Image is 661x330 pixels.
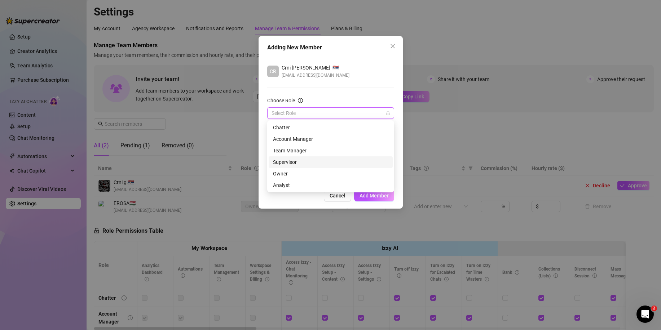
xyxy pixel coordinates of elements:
div: Chatter [273,124,388,131]
span: close [390,43,396,49]
iframe: Intercom live chat [636,306,654,323]
div: Owner [273,170,388,178]
div: Choose Role [267,97,295,104]
span: Close [387,43,398,49]
span: Cancel [330,193,345,199]
div: Supervisor [273,158,388,166]
div: Supervisor [269,156,393,168]
div: 🇷🇸 [282,64,349,72]
span: 2 [651,306,657,311]
button: Cancel [324,190,351,201]
div: Account Manager [269,133,393,145]
div: Team Manager [269,145,393,156]
span: lock [386,111,390,115]
span: Add Member [360,193,389,199]
span: info-circle [298,98,303,103]
div: Owner [269,168,393,179]
div: Account Manager [273,135,388,143]
div: Chatter [269,122,393,133]
button: Add Member [354,190,394,201]
div: Team Manager [273,147,388,155]
span: CR [270,67,276,75]
span: Crni [PERSON_NAME] [282,64,330,72]
div: Adding New Member [267,43,394,52]
div: Analyst [273,181,388,189]
span: [EMAIL_ADDRESS][DOMAIN_NAME] [282,72,349,79]
button: Close [387,40,398,52]
div: Analyst [269,179,393,191]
